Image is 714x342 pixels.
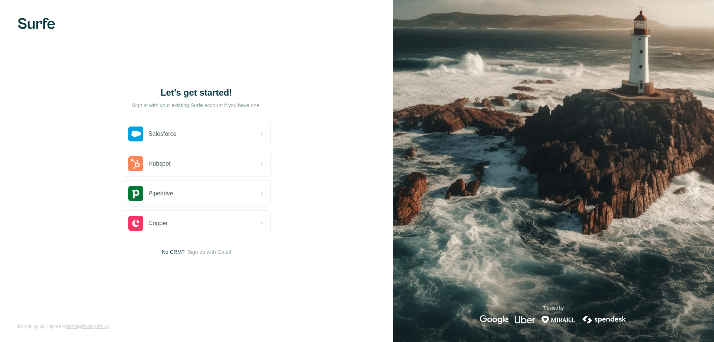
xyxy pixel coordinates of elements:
a: Privacy Policy [81,324,109,329]
span: Pipedrive [148,189,173,198]
p: Sign in with your existing Surfe account if you have one. [132,102,261,109]
img: hubspot's logo [128,156,143,171]
span: Copper [148,219,168,228]
a: Terms [66,324,78,329]
span: No CRM? [162,248,184,256]
button: Sign up with Gmail [187,248,231,256]
img: salesforce's logo [128,127,143,141]
h1: Let’s get started! [122,87,271,99]
img: mirakl's logo [541,315,575,324]
span: By signing up, I agree to & [18,323,109,330]
img: google's logo [480,315,509,324]
img: spendesk's logo [581,315,627,324]
img: uber's logo [515,315,535,324]
img: copper's logo [128,216,143,231]
img: pipedrive's logo [128,186,143,201]
span: Salesforce [148,130,177,138]
img: Surfe's logo [18,18,55,29]
span: Hubspot [148,159,171,168]
p: Trusted by [543,305,564,311]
